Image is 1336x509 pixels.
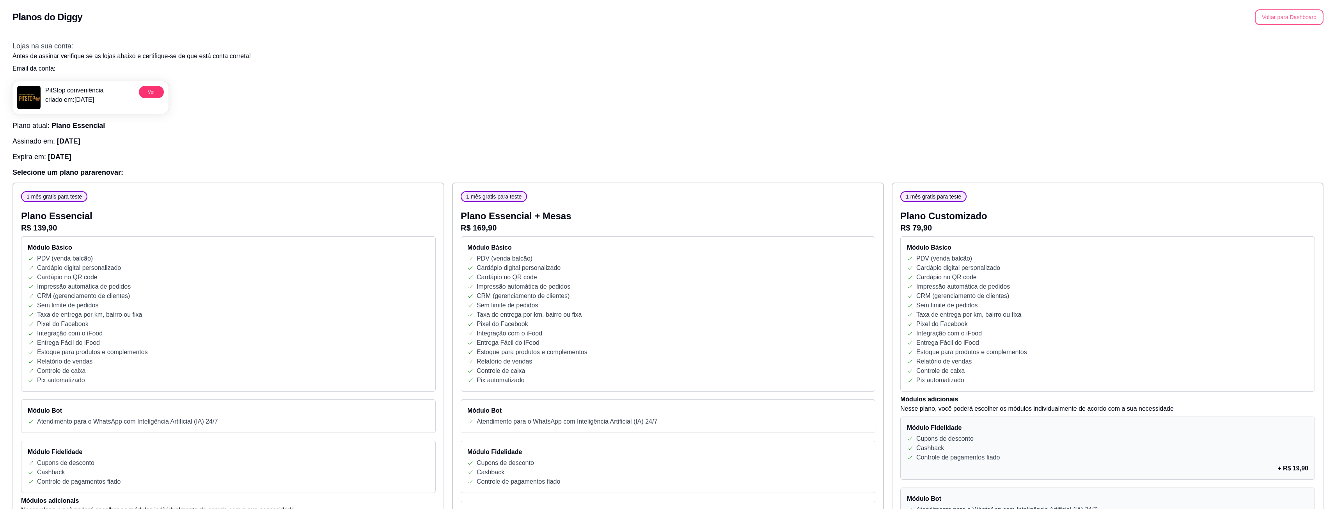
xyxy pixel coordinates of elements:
p: Pix automatizado [916,376,964,385]
span: 1 mês gratis para teste [23,193,85,200]
p: R$ 169,90 [461,222,875,233]
p: Taxa de entrega por km, bairro ou fixa [477,310,582,319]
p: Cashback [477,468,504,477]
p: Cardápio no QR code [916,273,977,282]
p: Entrega Fácil do iFood [477,338,539,348]
p: Integração com o iFood [916,329,982,338]
p: Impressão automática de pedidos [477,282,570,291]
p: PDV (venda balcão) [477,254,532,263]
h4: Módulo Bot [907,494,1308,504]
p: Controle de pagamentos fiado [37,477,121,486]
p: Cashback [916,443,944,453]
p: Plano Essencial [21,210,436,222]
p: Cardápio digital personalizado [477,263,561,273]
p: Entrega Fácil do iFood [916,338,979,348]
p: Cashback [37,468,65,477]
h3: Expira em: [12,151,1324,162]
h3: Lojas na sua conta: [12,41,1324,51]
p: Pixel do Facebook [916,319,968,329]
p: R$ 79,90 [900,222,1315,233]
p: Estoque para produtos e complementos [37,348,148,357]
p: + R$ 19,90 [1277,464,1308,473]
h3: Assinado em: [12,136,1324,147]
p: Taxa de entrega por km, bairro ou fixa [916,310,1021,319]
h4: Módulo Fidelidade [907,423,1308,433]
p: Atendimento para o WhatsApp com Inteligência Artificial (IA) 24/7 [477,417,657,426]
p: Relatório de vendas [37,357,92,366]
span: 1 mês gratis para teste [903,193,964,200]
button: Voltar para Dashboard [1255,9,1324,25]
h4: Módulo Bot [28,406,429,415]
p: Plano Essencial + Mesas [461,210,875,222]
h4: Módulo Básico [907,243,1308,252]
h4: Módulo Fidelidade [28,447,429,457]
p: Pixel do Facebook [37,319,89,329]
h4: Módulo Bot [467,406,869,415]
h4: Módulos adicionais [900,395,1315,404]
h3: Plano atual: [12,120,1324,131]
p: Impressão automática de pedidos [916,282,1010,291]
p: Impressão automática de pedidos [37,282,131,291]
h4: Módulo Fidelidade [467,447,869,457]
p: Cardápio no QR code [37,273,98,282]
p: Taxa de entrega por km, bairro ou fixa [37,310,142,319]
p: Sem limite de pedidos [916,301,978,310]
p: Atendimento para o WhatsApp com Inteligência Artificial (IA) 24/7 [37,417,218,426]
p: PDV (venda balcão) [916,254,972,263]
p: Cupons de desconto [916,434,974,443]
p: Entrega Fácil do iFood [37,338,100,348]
p: Pix automatizado [477,376,525,385]
a: menu logoPitStop conveniênciacriado em:[DATE]Ver [12,81,169,114]
p: CRM (gerenciamento de clientes) [916,291,1009,301]
p: Cupons de desconto [477,458,534,468]
span: [DATE] [48,153,71,161]
h4: Módulo Básico [467,243,869,252]
p: Pix automatizado [37,376,85,385]
span: [DATE] [57,137,80,145]
button: Ver [139,86,164,98]
p: Cardápio digital personalizado [37,263,121,273]
p: PitStop conveniência [45,86,103,95]
p: Cardápio digital personalizado [916,263,1000,273]
p: Plano Customizado [900,210,1315,222]
span: 1 mês gratis para teste [463,193,525,200]
p: Controle de pagamentos fiado [477,477,560,486]
h4: Módulos adicionais [21,496,436,505]
p: Email da conta: [12,64,1324,73]
img: menu logo [17,86,41,109]
p: Integração com o iFood [37,329,103,338]
p: CRM (gerenciamento de clientes) [477,291,570,301]
h4: Módulo Básico [28,243,429,252]
p: Antes de assinar verifique se as lojas abaixo e certifique-se de que está conta correta! [12,51,1324,61]
h2: Planos do Diggy [12,11,82,23]
p: Integração com o iFood [477,329,542,338]
span: Plano Essencial [51,122,105,129]
a: Voltar para Dashboard [1255,14,1324,20]
p: Controle de pagamentos fiado [916,453,1000,462]
p: Estoque para produtos e complementos [477,348,587,357]
p: Cupons de desconto [37,458,94,468]
p: Controle de caixa [916,366,965,376]
p: CRM (gerenciamento de clientes) [37,291,130,301]
p: Nesse plano, você poderá escolher os módulos individualmente de acordo com a sua necessidade [900,404,1315,413]
p: Sem limite de pedidos [477,301,538,310]
p: PDV (venda balcão) [37,254,93,263]
p: Controle de caixa [477,366,525,376]
p: Pixel do Facebook [477,319,528,329]
h3: Selecione um plano para renovar : [12,167,1324,178]
p: Relatório de vendas [477,357,532,366]
p: criado em: [DATE] [45,95,103,105]
p: Estoque para produtos e complementos [916,348,1027,357]
p: Cardápio no QR code [477,273,537,282]
p: Controle de caixa [37,366,86,376]
p: R$ 139,90 [21,222,436,233]
p: Sem limite de pedidos [37,301,98,310]
p: Relatório de vendas [916,357,972,366]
